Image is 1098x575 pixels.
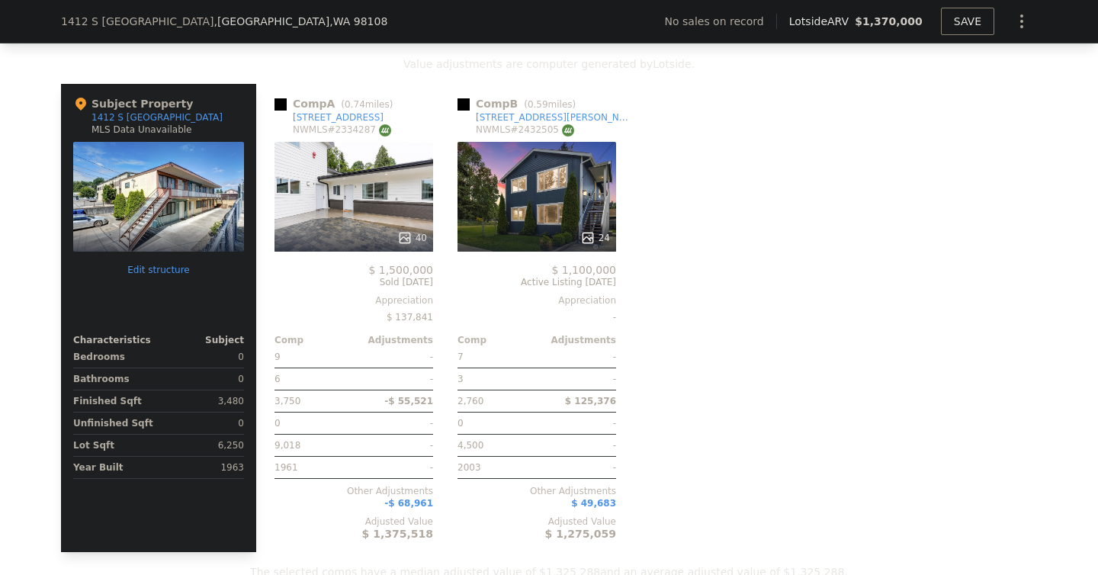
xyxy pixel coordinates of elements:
button: SAVE [941,8,994,35]
span: -$ 55,521 [384,396,433,406]
div: - [540,368,616,390]
div: 6 [274,368,351,390]
span: $1,370,000 [855,15,923,27]
span: Lotside ARV [789,14,855,29]
div: Appreciation [457,294,616,307]
div: Comp A [274,96,399,111]
div: 1963 [162,457,244,478]
div: Unfinished Sqft [73,413,156,434]
img: NWMLS Logo [379,124,391,137]
span: $ 1,275,059 [545,528,616,540]
span: 3,750 [274,396,300,406]
span: 0 [274,418,281,429]
span: , [GEOGRAPHIC_DATA] [214,14,388,29]
button: Show Options [1006,6,1037,37]
span: 0.59 [528,99,548,110]
span: 9,018 [274,440,300,451]
span: ( miles) [518,99,582,110]
span: 4,500 [457,440,483,451]
span: $ 1,500,000 [368,264,433,276]
div: Value adjustments are computer generated by Lotside . [61,56,1037,72]
div: 0 [162,413,244,434]
div: NWMLS # 2334287 [293,124,391,137]
div: - [540,346,616,368]
div: [STREET_ADDRESS][PERSON_NAME] [476,111,634,124]
div: 24 [580,230,610,246]
div: 0 [162,368,244,390]
div: NWMLS # 2432505 [476,124,574,137]
div: - [357,368,433,390]
a: [STREET_ADDRESS] [274,111,384,124]
span: 7 [457,352,464,362]
div: - [540,457,616,478]
div: Subject [159,334,244,346]
div: 0 [162,346,244,368]
span: 9 [274,352,281,362]
div: Comp B [457,96,582,111]
span: , WA 98108 [329,15,387,27]
div: Adjustments [354,334,433,346]
span: 2,760 [457,396,483,406]
span: 0.74 [345,99,365,110]
div: No sales on record [665,14,776,29]
div: Adjustments [537,334,616,346]
div: 3 [457,368,534,390]
span: -$ 68,961 [384,498,433,509]
span: Active Listing [DATE] [457,276,616,288]
span: $ 1,375,518 [362,528,433,540]
span: $ 49,683 [571,498,616,509]
div: Bedrooms [73,346,156,368]
div: 3,480 [162,390,244,412]
div: - [357,413,433,434]
div: Year Built [73,457,156,478]
div: Subject Property [73,96,193,111]
span: $ 125,376 [565,396,616,406]
div: MLS Data Unavailable [91,124,192,136]
div: - [457,307,616,328]
div: 40 [397,230,427,246]
div: Characteristics [73,334,159,346]
div: 2003 [457,457,534,478]
span: $ 137,841 [387,312,433,323]
span: ( miles) [335,99,399,110]
div: Bathrooms [73,368,156,390]
div: Other Adjustments [274,485,433,497]
div: Appreciation [274,294,433,307]
img: NWMLS Logo [562,124,574,137]
span: 0 [457,418,464,429]
div: 6,250 [162,435,244,456]
div: Finished Sqft [73,390,156,412]
div: - [357,457,433,478]
div: 1961 [274,457,351,478]
div: - [540,413,616,434]
span: Sold [DATE] [274,276,433,288]
span: $ 1,100,000 [551,264,616,276]
div: [STREET_ADDRESS] [293,111,384,124]
a: [STREET_ADDRESS][PERSON_NAME] [457,111,634,124]
div: Lot Sqft [73,435,156,456]
div: Comp [274,334,354,346]
div: Comp [457,334,537,346]
span: 1412 S [GEOGRAPHIC_DATA] [61,14,214,29]
div: - [357,435,433,456]
div: - [357,346,433,368]
div: Adjusted Value [274,516,433,528]
div: - [540,435,616,456]
div: Adjusted Value [457,516,616,528]
div: Other Adjustments [457,485,616,497]
div: 1412 S [GEOGRAPHIC_DATA] [91,111,223,124]
button: Edit structure [73,264,244,276]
